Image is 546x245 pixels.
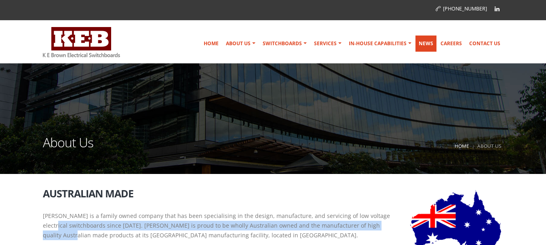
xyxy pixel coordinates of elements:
h1: About Us [43,136,93,159]
a: Linkedin [491,3,503,15]
h2: Australian Made [43,188,504,199]
a: Careers [437,36,465,52]
a: Home [455,142,469,149]
a: News [415,36,436,52]
a: [PHONE_NUMBER] [436,5,487,12]
a: Home [200,36,222,52]
img: K E Brown Electrical Switchboards [43,27,120,57]
a: Contact Us [466,36,504,52]
a: Services [311,36,345,52]
a: Switchboards [259,36,310,52]
p: [PERSON_NAME] is a family owned company that has been specialising in the design, manufacture, an... [43,211,504,240]
a: In-house Capabilities [346,36,415,52]
a: About Us [223,36,259,52]
li: About Us [471,141,502,151]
